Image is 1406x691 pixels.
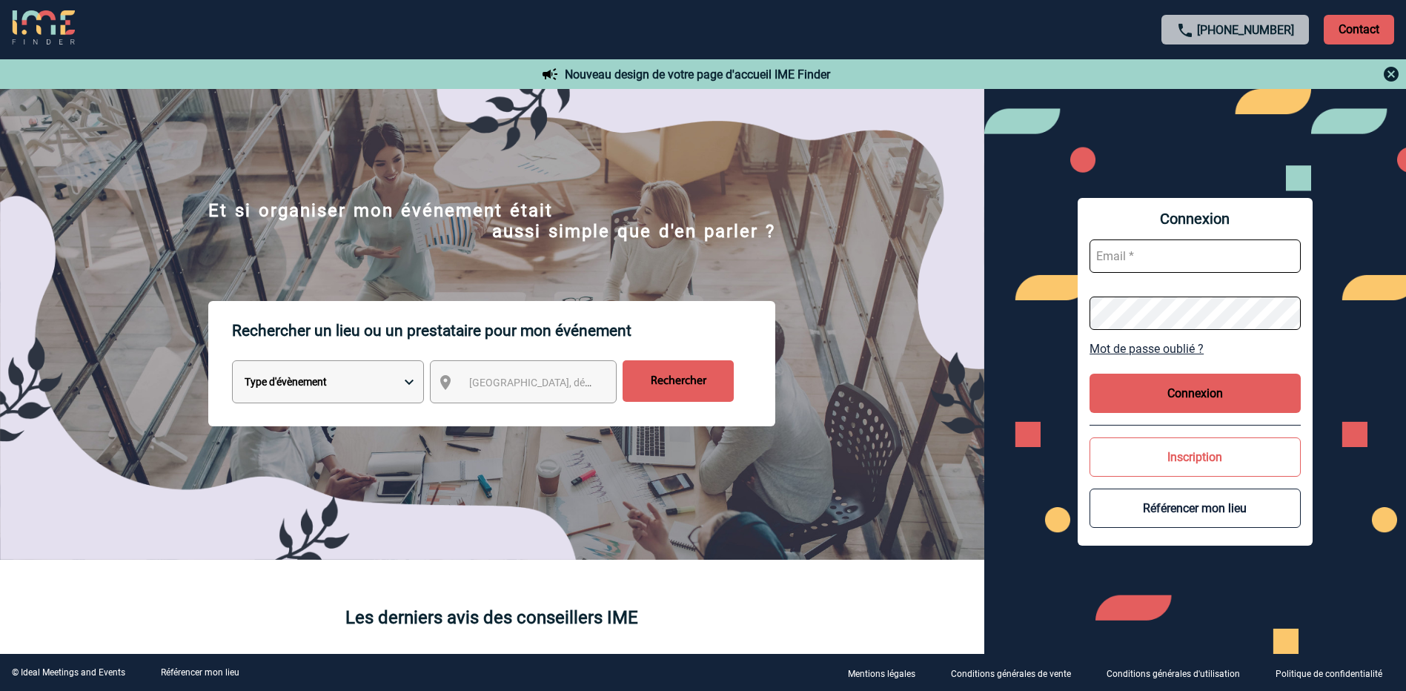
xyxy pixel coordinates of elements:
a: Référencer mon lieu [161,667,239,678]
input: Rechercher [623,360,734,402]
span: [GEOGRAPHIC_DATA], département, région... [469,377,675,389]
a: Mot de passe oublié ? [1090,342,1301,356]
div: © Ideal Meetings and Events [12,667,125,678]
a: [PHONE_NUMBER] [1197,23,1294,37]
a: Politique de confidentialité [1264,666,1406,680]
p: Conditions générales d'utilisation [1107,669,1240,679]
button: Référencer mon lieu [1090,489,1301,528]
p: Mentions légales [848,669,915,679]
p: Rechercher un lieu ou un prestataire pour mon événement [232,301,775,360]
a: Mentions légales [836,666,939,680]
input: Email * [1090,239,1301,273]
p: Politique de confidentialité [1276,669,1382,679]
button: Inscription [1090,437,1301,477]
span: Connexion [1090,210,1301,228]
button: Connexion [1090,374,1301,413]
img: call-24-px.png [1176,22,1194,39]
p: Conditions générales de vente [951,669,1071,679]
a: Conditions générales d'utilisation [1095,666,1264,680]
p: Contact [1324,15,1394,44]
a: Conditions générales de vente [939,666,1095,680]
